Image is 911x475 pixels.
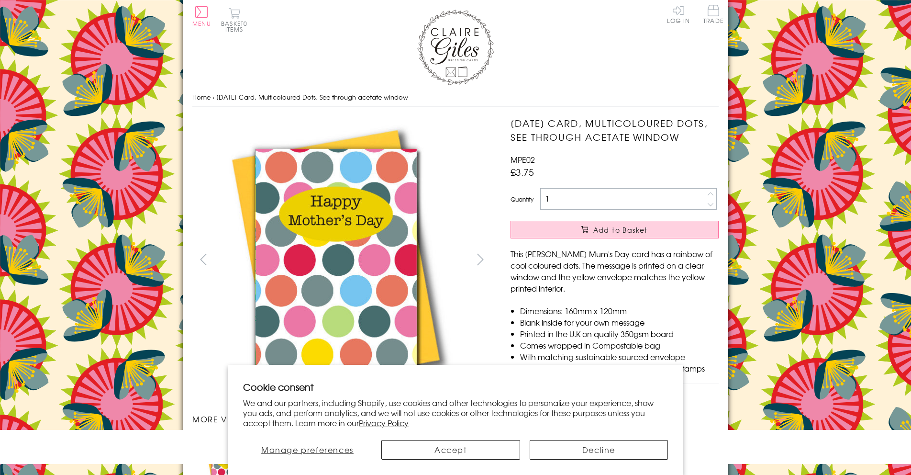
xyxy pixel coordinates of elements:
span: £3.75 [511,165,534,179]
button: next [470,249,491,270]
li: With matching sustainable sourced envelope [520,351,719,362]
img: Mother's Day Card, Multicoloured Dots, See through acetate window [192,116,479,404]
button: Basket0 items [221,8,247,32]
li: Blank inside for your own message [520,317,719,328]
button: Decline [530,440,668,460]
button: prev [192,249,214,270]
span: Trade [703,5,723,23]
img: Claire Giles Greetings Cards [417,10,494,85]
img: Mother's Day Card, Multicoloured Dots, See through acetate window [491,116,778,404]
nav: breadcrumbs [192,88,719,107]
p: We and our partners, including Shopify, use cookies and other technologies to personalize your ex... [243,398,668,428]
li: Can be sent with Royal Mail standard letter stamps [520,362,719,374]
h2: Cookie consent [243,380,668,394]
a: Trade [703,5,723,25]
li: Dimensions: 160mm x 120mm [520,305,719,317]
span: Menu [192,19,211,28]
span: MPE02 [511,154,535,165]
button: Accept [381,440,520,460]
span: Add to Basket [593,225,648,235]
button: Manage preferences [243,440,372,460]
span: › [212,92,214,102]
li: Comes wrapped in Compostable bag [520,339,719,351]
span: Manage preferences [261,444,354,455]
span: 0 items [225,19,247,34]
a: Home [192,92,211,102]
p: This [PERSON_NAME] Mum's Day card has a rainbow of cool coloured dots. The message is printed on ... [511,248,719,294]
h3: More views [192,413,491,425]
a: Privacy Policy [359,417,409,429]
button: Menu [192,6,211,26]
h1: [DATE] Card, Multicoloured Dots, See through acetate window [511,116,719,144]
li: Printed in the U.K on quality 350gsm board [520,328,719,339]
a: Log In [667,5,690,23]
span: [DATE] Card, Multicoloured Dots, See through acetate window [216,92,408,102]
label: Quantity [511,195,533,204]
button: Add to Basket [511,221,719,238]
